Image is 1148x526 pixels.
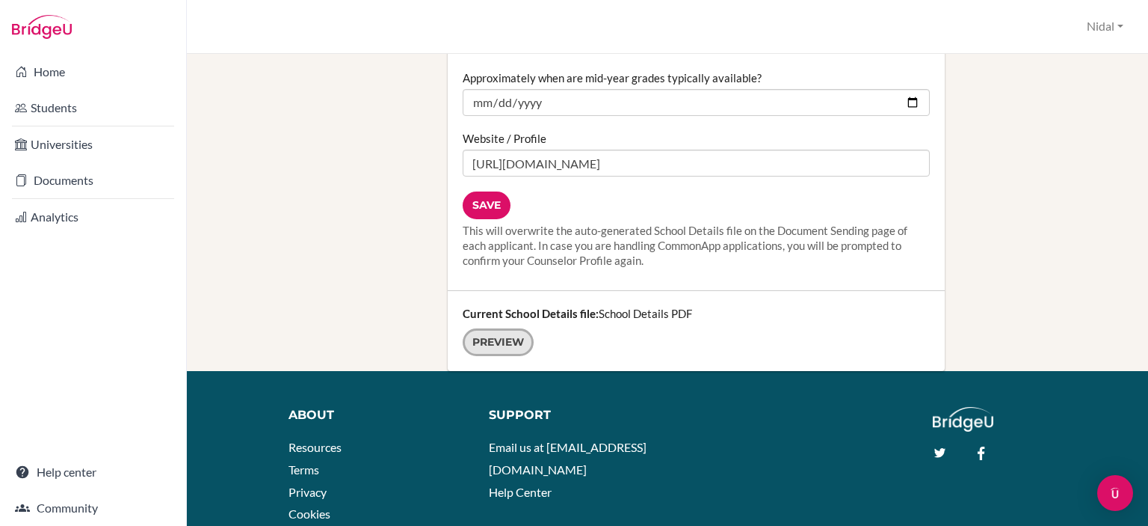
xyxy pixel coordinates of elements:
input: Save [463,192,510,219]
img: Bridge-U [12,15,72,39]
label: Website / Profile [463,131,546,146]
div: Open Intercom Messenger [1097,475,1133,511]
a: Home [3,57,183,87]
a: Help center [3,457,183,487]
img: logo_white@2x-f4f0deed5e89b7ecb1c2cc34c3e3d731f90f0f143d5ea2071677605dd97b5244.png [933,407,993,432]
div: About [288,407,467,424]
a: Preview [463,328,534,356]
label: Approximately when are mid-year grades typically available? [463,70,762,85]
a: Documents [3,165,183,195]
a: Cookies [288,507,330,521]
div: This will overwrite the auto-generated School Details file on the Document Sending page of each a... [463,223,930,268]
strong: Current School Details file: [463,307,599,320]
a: Resources [288,440,342,454]
a: Email us at [EMAIL_ADDRESS][DOMAIN_NAME] [489,440,646,477]
a: Terms [288,462,319,477]
button: Nidal [1080,13,1130,40]
a: Privacy [288,485,327,499]
a: Universities [3,129,183,159]
a: Students [3,93,183,123]
a: Help Center [489,485,552,499]
a: Analytics [3,202,183,232]
div: School Details PDF [448,291,945,371]
div: Support [489,407,655,424]
a: Community [3,493,183,523]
